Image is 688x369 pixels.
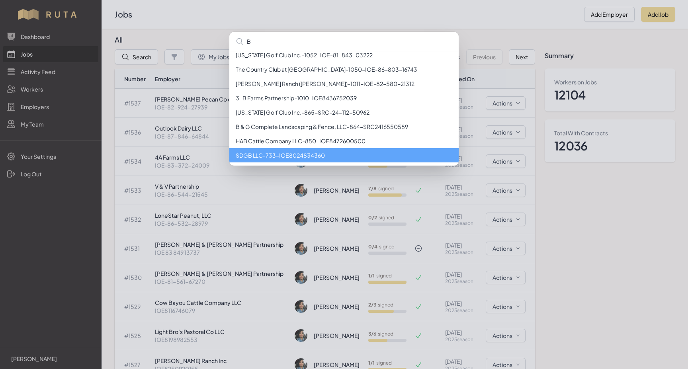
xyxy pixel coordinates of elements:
li: [US_STATE] Golf Club Inc. - 1052 - IOE-81-843-03222 [229,48,459,62]
li: 3-B Farms Partnership - 1010 - IOE8436752039 [229,91,459,105]
li: [PERSON_NAME] Ranch ([PERSON_NAME]) - 1011 - IOE-82-580-21312 [229,76,459,91]
input: Search... [229,32,459,51]
li: [US_STATE] Golf Club Inc. - 865 - SRC-24-112-50962 [229,105,459,119]
li: HAB Cattle Company LLC - 850 - IOE8472600500 [229,134,459,148]
li: [PERSON_NAME] Farms Partnership - [PERSON_NAME] - 654 - IOE8442009769 [229,162,459,177]
li: B & G Complete Landscaping & Fence, LLC - 864 - SRC2416550589 [229,119,459,134]
li: The Country Club at [GEOGRAPHIC_DATA] - 1050 - IOE-86-803-16743 [229,62,459,76]
li: SDGB LLC - 733 - IOE8024834360 [229,148,459,162]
